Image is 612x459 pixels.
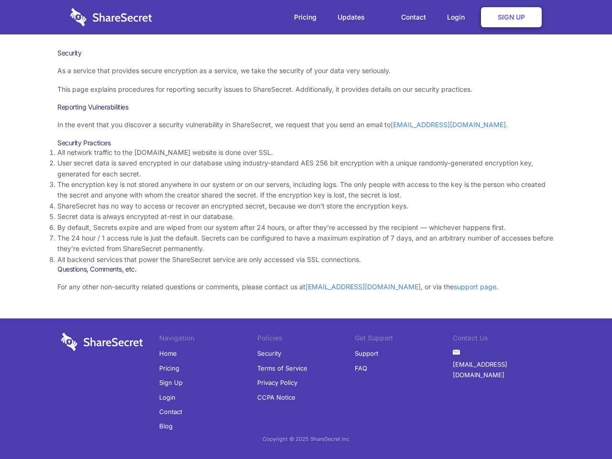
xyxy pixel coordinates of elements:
[57,179,555,201] li: The encryption key is not stored anywhere in our system or on our servers, including logs. The on...
[70,8,152,26] img: logo-wordmark-white-trans-d4663122ce5f474addd5e946df7df03e33cb6a1c49d2221995e7729f52c070b2.svg
[453,357,551,382] a: [EMAIL_ADDRESS][DOMAIN_NAME]
[454,283,496,291] a: support page
[355,361,367,375] a: FAQ
[57,120,555,130] p: In the event that you discover a security vulnerability in ShareSecret, we request that you send ...
[257,375,297,390] a: Privacy Policy
[355,333,453,346] li: Get Support
[57,158,555,179] li: User secret data is saved encrypted in our database using industry-standard AES 256 bit encryptio...
[57,282,555,292] p: For any other non-security related questions or comments, please contact us at , or via the .
[57,139,555,147] h3: Security Practices
[159,346,177,361] a: Home
[257,333,355,346] li: Policies
[284,2,326,32] a: Pricing
[57,84,555,95] p: This page explains procedures for reporting security issues to ShareSecret. Additionally, it prov...
[57,222,555,233] li: By default, Secrets expire and are wiped from our system after 24 hours, or after they’re accesse...
[257,361,307,375] a: Terms of Service
[257,390,295,404] a: CCPA Notice
[57,254,555,265] li: All backend services that power the ShareSecret service are only accessed via SSL connections.
[257,346,281,361] a: Security
[57,201,555,211] li: ShareSecret has no way to access or recover an encrypted secret, because we don’t store the encry...
[57,103,555,111] h3: Reporting Vulnerabilities
[159,375,183,390] a: Sign Up
[159,361,179,375] a: Pricing
[57,66,555,76] p: As a service that provides secure encryption as a service, we take the security of your data very...
[437,2,479,32] a: Login
[391,120,506,129] a: [EMAIL_ADDRESS][DOMAIN_NAME]
[159,404,182,419] a: Contact
[355,346,378,361] a: Support
[159,333,257,346] li: Navigation
[57,265,555,273] h3: Questions, Comments, etc.
[57,233,555,254] li: The 24 hour / 1 access rule is just the default. Secrets can be configured to have a maximum expi...
[453,333,551,346] li: Contact Us
[61,333,143,351] img: logo-wordmark-white-trans-d4663122ce5f474addd5e946df7df03e33cb6a1c49d2221995e7729f52c070b2.svg
[306,283,421,291] a: [EMAIL_ADDRESS][DOMAIN_NAME]
[392,2,436,32] a: Contact
[159,419,173,433] a: Blog
[57,147,555,158] li: All network traffic to the [DOMAIN_NAME] website is done over SSL.
[159,390,175,404] a: Login
[481,7,542,27] a: Sign Up
[57,49,555,57] h1: Security
[57,211,555,222] li: Secret data is always encrypted at-rest in our database.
